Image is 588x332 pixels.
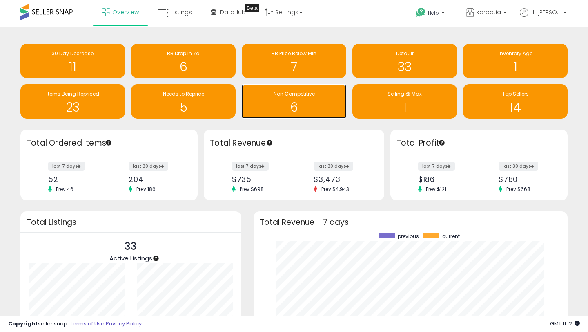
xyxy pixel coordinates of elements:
[52,186,78,193] span: Prev: 46
[129,175,183,184] div: 204
[48,162,85,171] label: last 7 days
[242,44,346,78] a: BB Price Below Min 7
[428,9,439,16] span: Help
[232,162,269,171] label: last 7 days
[317,186,353,193] span: Prev: $4,943
[48,175,103,184] div: 52
[499,50,532,57] span: Inventory Age
[272,50,316,57] span: BB Price Below Min
[356,60,453,74] h1: 33
[220,8,246,16] span: DataHub
[246,101,342,114] h1: 6
[52,50,94,57] span: 30 Day Decrease
[422,186,450,193] span: Prev: $121
[70,320,105,328] a: Terms of Use
[236,186,268,193] span: Prev: $698
[112,8,139,16] span: Overview
[550,320,580,328] span: 2025-09-14 11:12 GMT
[27,219,235,225] h3: Total Listings
[129,162,168,171] label: last 30 days
[8,320,142,328] div: seller snap | |
[163,90,204,97] span: Needs to Reprice
[132,186,160,193] span: Prev: 186
[171,8,192,16] span: Listings
[416,7,426,18] i: Get Help
[131,44,236,78] a: BB Drop in 7d 6
[502,186,535,193] span: Prev: $668
[105,139,112,146] div: Tooltip anchor
[438,139,445,146] div: Tooltip anchor
[242,84,346,119] a: Non Competitive 6
[27,137,192,149] h3: Total Ordered Items
[47,90,99,97] span: Items Being Repriced
[356,101,453,114] h1: 1
[352,44,457,78] a: Default 33
[442,233,460,239] span: current
[499,162,538,171] label: last 30 days
[396,50,414,57] span: Default
[109,239,152,254] p: 33
[502,90,529,97] span: Top Sellers
[152,255,160,262] div: Tooltip anchor
[20,44,125,78] a: 30 Day Decrease 11
[266,139,273,146] div: Tooltip anchor
[24,60,121,74] h1: 11
[398,233,419,239] span: previous
[131,84,236,119] a: Needs to Reprice 5
[167,50,200,57] span: BB Drop in 7d
[210,137,378,149] h3: Total Revenue
[477,8,501,16] span: karpatia
[135,101,232,114] h1: 5
[232,175,288,184] div: $735
[418,175,473,184] div: $186
[499,175,553,184] div: $780
[106,320,142,328] a: Privacy Policy
[520,8,567,27] a: Hi [PERSON_NAME]
[467,60,563,74] h1: 1
[20,84,125,119] a: Items Being Repriced 23
[418,162,455,171] label: last 7 days
[24,101,121,114] h1: 23
[352,84,457,119] a: Selling @ Max 1
[463,84,568,119] a: Top Sellers 14
[530,8,561,16] span: Hi [PERSON_NAME]
[314,175,370,184] div: $3,473
[388,90,422,97] span: Selling @ Max
[463,44,568,78] a: Inventory Age 1
[396,137,561,149] h3: Total Profit
[410,1,453,27] a: Help
[314,162,353,171] label: last 30 days
[8,320,38,328] strong: Copyright
[135,60,232,74] h1: 6
[274,90,315,97] span: Non Competitive
[246,60,342,74] h1: 7
[467,101,563,114] h1: 14
[245,4,259,12] div: Tooltip anchor
[260,219,561,225] h3: Total Revenue - 7 days
[109,254,152,262] span: Active Listings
